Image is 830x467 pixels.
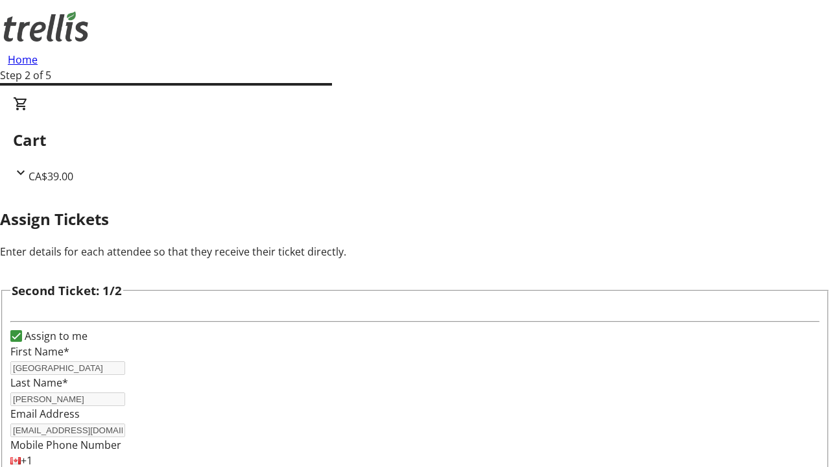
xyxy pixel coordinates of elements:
[13,128,817,152] h2: Cart
[10,376,68,390] label: Last Name*
[10,344,69,359] label: First Name*
[13,96,817,184] div: CartCA$39.00
[10,438,121,452] label: Mobile Phone Number
[12,281,122,300] h3: Second Ticket: 1/2
[10,407,80,421] label: Email Address
[29,169,73,184] span: CA$39.00
[22,328,88,344] label: Assign to me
